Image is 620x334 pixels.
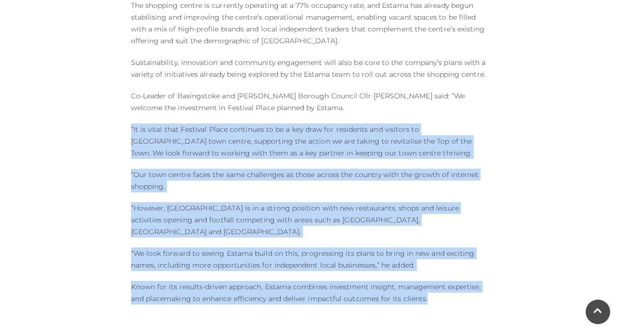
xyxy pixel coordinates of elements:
[131,281,489,304] p: Known for its results-driven approach, Estama combines investment insight, management expertise, ...
[131,202,489,238] p: “However, [GEOGRAPHIC_DATA] is in a strong position with new restaurants, shops and leisure activ...
[131,123,489,159] p: “It is vital that Festival Place continues to be a key draw for residents and visitors to [GEOGRA...
[131,90,489,114] p: Co-Leader of Basingstoke and [PERSON_NAME] Borough Council Cllr [PERSON_NAME] said: “We welcome t...
[131,57,489,80] p: Sustainability, innovation and community engagement will also be core to the company’s plans with...
[131,247,489,271] p: “We look forward to seeing Estama build on this, progressing its plans to bring in new and exciti...
[131,169,489,192] p: “Our town centre faces the same challenges as those across the country with the growth of interne...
